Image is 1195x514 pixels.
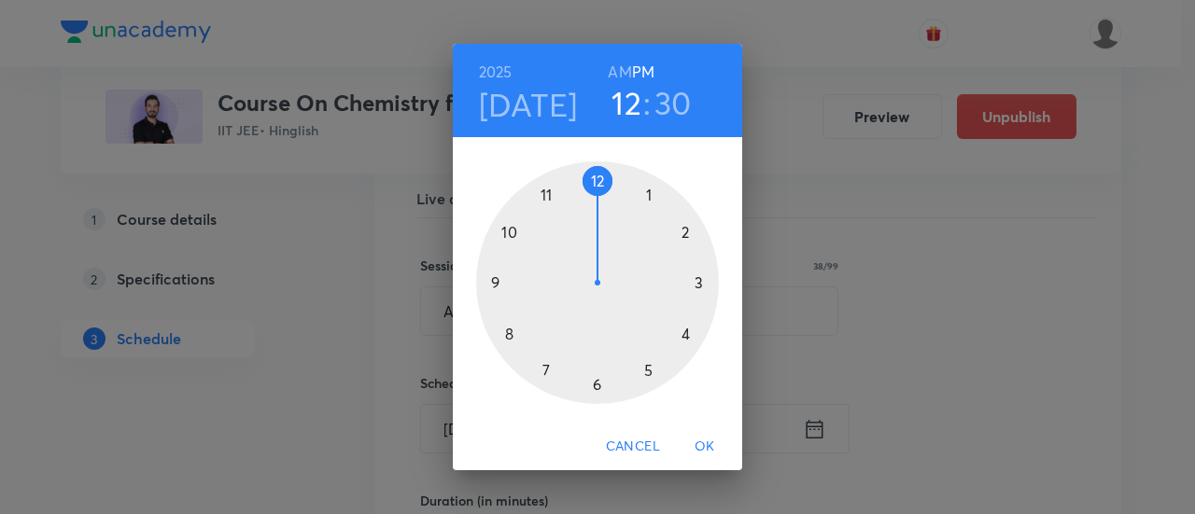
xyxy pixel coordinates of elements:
button: AM [608,59,631,85]
span: OK [682,435,727,458]
button: 12 [612,83,641,122]
button: [DATE] [479,85,578,124]
h3: : [643,83,651,122]
button: Cancel [598,429,668,464]
button: 2025 [479,59,513,85]
button: PM [632,59,654,85]
span: Cancel [606,435,660,458]
button: 30 [654,83,692,122]
button: OK [675,429,735,464]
